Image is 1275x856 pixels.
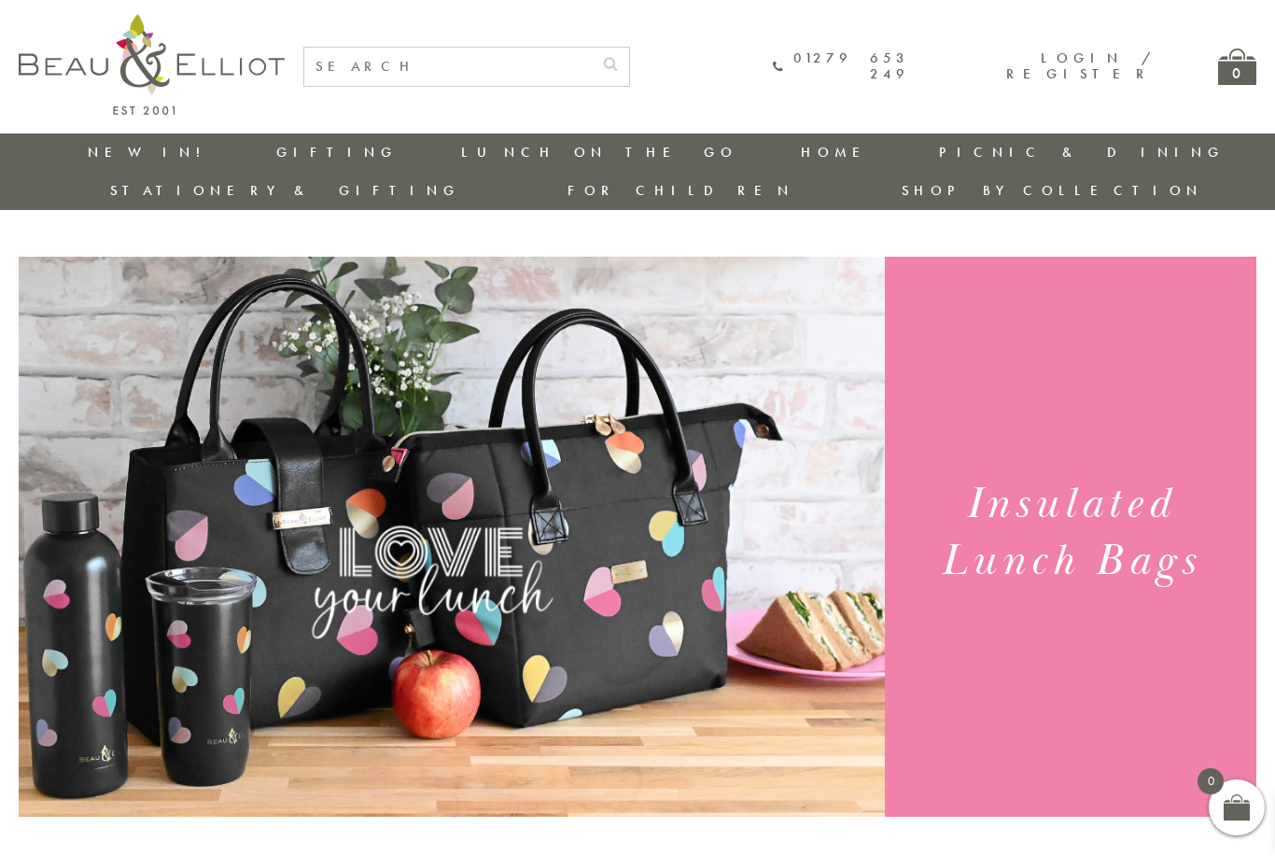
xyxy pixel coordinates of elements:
[1218,49,1256,85] a: 0
[1198,768,1224,794] span: 0
[1006,49,1153,83] a: Login / Register
[904,476,1238,590] h1: Insulated Lunch Bags
[801,143,876,161] a: Home
[939,143,1225,161] a: Picnic & Dining
[88,143,213,161] a: New in!
[304,48,592,86] input: SEARCH
[902,181,1203,200] a: Shop by collection
[461,143,737,161] a: Lunch On The Go
[19,257,885,817] img: Emily Heart Set
[773,50,909,83] a: 01279 653 249
[19,14,285,115] img: logo
[276,143,398,161] a: Gifting
[110,181,460,200] a: Stationery & Gifting
[567,181,794,200] a: For Children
